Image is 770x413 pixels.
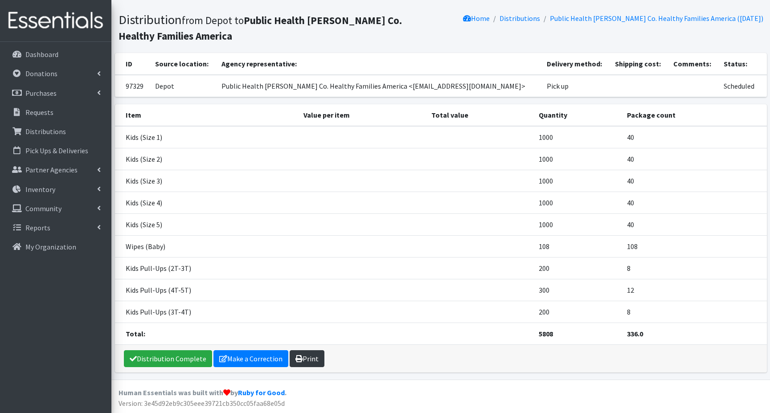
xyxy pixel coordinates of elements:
[115,170,298,192] td: Kids (Size 3)
[541,75,610,97] td: Pick up
[115,214,298,236] td: Kids (Size 5)
[622,258,767,279] td: 8
[238,388,285,397] a: Ruby for Good
[150,53,216,75] th: Source location:
[4,45,108,63] a: Dashboard
[550,14,763,23] a: Public Health [PERSON_NAME] Co. Healthy Families America ([DATE])
[4,200,108,217] a: Community
[115,192,298,214] td: Kids (Size 4)
[290,350,324,367] a: Print
[25,50,58,59] p: Dashboard
[622,192,767,214] td: 40
[541,53,610,75] th: Delivery method:
[25,165,78,174] p: Partner Agencies
[539,329,553,338] strong: 5808
[4,6,108,36] img: HumanEssentials
[533,126,622,148] td: 1000
[25,223,50,232] p: Reports
[115,148,298,170] td: Kids (Size 2)
[298,104,426,126] th: Value per item
[533,236,622,258] td: 108
[718,53,767,75] th: Status:
[533,104,622,126] th: Quantity
[25,242,76,251] p: My Organization
[25,185,55,194] p: Inventory
[115,301,298,323] td: Kids Pull-Ups (3T-4T)
[627,329,643,338] strong: 336.0
[533,192,622,214] td: 1000
[533,148,622,170] td: 1000
[622,104,767,126] th: Package count
[119,388,287,397] strong: Human Essentials was built with by .
[622,214,767,236] td: 40
[150,75,216,97] td: Depot
[119,14,402,42] small: from Depot to
[115,75,150,97] td: 97329
[622,279,767,301] td: 12
[115,279,298,301] td: Kids Pull-Ups (4T-5T)
[25,69,57,78] p: Donations
[533,214,622,236] td: 1000
[622,170,767,192] td: 40
[115,236,298,258] td: Wipes (Baby)
[25,127,66,136] p: Distributions
[622,126,767,148] td: 40
[426,104,533,126] th: Total value
[4,180,108,198] a: Inventory
[610,53,668,75] th: Shipping cost:
[25,146,88,155] p: Pick Ups & Deliveries
[115,53,150,75] th: ID
[622,301,767,323] td: 8
[213,350,288,367] a: Make a Correction
[718,75,767,97] td: Scheduled
[463,14,490,23] a: Home
[4,65,108,82] a: Donations
[216,53,541,75] th: Agency representative:
[668,53,718,75] th: Comments:
[533,279,622,301] td: 300
[216,75,541,97] td: Public Health [PERSON_NAME] Co. Healthy Families America <[EMAIL_ADDRESS][DOMAIN_NAME]>
[25,204,61,213] p: Community
[533,170,622,192] td: 1000
[115,126,298,148] td: Kids (Size 1)
[25,89,57,98] p: Purchases
[500,14,540,23] a: Distributions
[115,258,298,279] td: Kids Pull-Ups (2T-3T)
[533,301,622,323] td: 200
[4,123,108,140] a: Distributions
[622,148,767,170] td: 40
[622,236,767,258] td: 108
[4,103,108,121] a: Requests
[25,108,53,117] p: Requests
[533,258,622,279] td: 200
[124,350,212,367] a: Distribution Complete
[4,84,108,102] a: Purchases
[4,219,108,237] a: Reports
[119,399,285,408] span: Version: 3e45d92eb9c305eee39721cb350cc05faa68e05d
[119,12,438,43] h1: Distribution
[115,104,298,126] th: Item
[4,142,108,159] a: Pick Ups & Deliveries
[119,14,402,42] b: Public Health [PERSON_NAME] Co. Healthy Families America
[126,329,145,338] strong: Total:
[4,161,108,179] a: Partner Agencies
[4,238,108,256] a: My Organization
